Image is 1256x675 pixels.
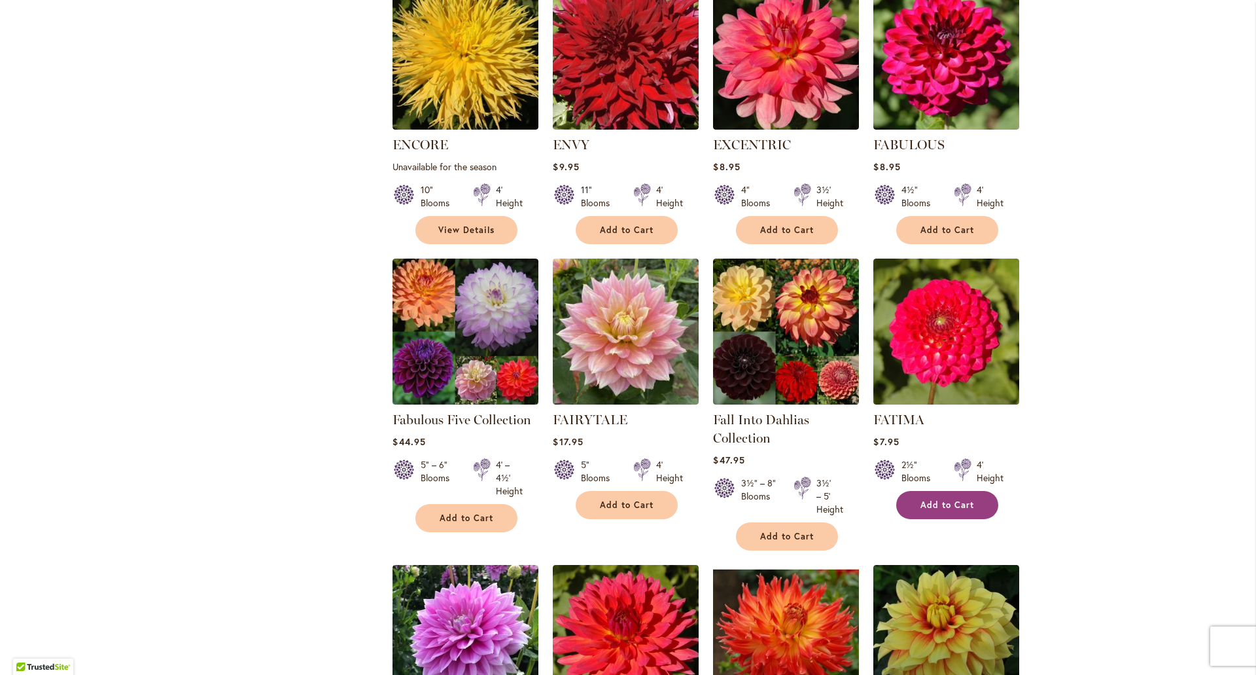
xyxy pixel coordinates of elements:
a: FABULOUS [873,137,945,153]
div: 4' Height [977,183,1003,210]
a: Fabulous Five Collection [392,395,538,407]
a: Fall Into Dahlias Collection [713,395,859,407]
span: Add to Cart [600,225,654,236]
img: Fairytale [553,259,699,405]
a: Envy [553,120,699,132]
p: Unavailable for the season [392,160,538,173]
a: ENCORE [392,137,448,153]
div: 5" – 6" Blooms [421,458,457,498]
div: 4½" Blooms [901,183,938,210]
div: 4' Height [496,183,523,210]
button: Add to Cart [736,522,838,551]
a: ENCORE [392,120,538,132]
div: 4" Blooms [741,183,778,210]
div: 4' – 4½' Height [496,458,523,498]
span: $8.95 [713,160,740,173]
div: 4' Height [656,458,683,484]
a: FABULOUS [873,120,1019,132]
span: $8.95 [873,160,900,173]
span: $7.95 [873,435,899,448]
div: 10" Blooms [421,183,457,210]
a: FATIMA [873,395,1019,407]
span: View Details [438,225,495,236]
img: Fall Into Dahlias Collection [713,259,859,405]
img: Fabulous Five Collection [392,259,538,405]
button: Add to Cart [896,491,998,519]
a: FAIRYTALE [553,412,627,428]
button: Add to Cart [896,216,998,244]
div: 11" Blooms [581,183,618,210]
span: Add to Cart [920,500,974,511]
div: 5" Blooms [581,458,618,484]
button: Add to Cart [576,491,678,519]
div: 3½' – 5' Height [816,477,843,516]
button: Add to Cart [576,216,678,244]
a: FATIMA [873,412,924,428]
span: Add to Cart [920,225,974,236]
span: Add to Cart [440,513,493,524]
div: 2½" Blooms [901,458,938,484]
a: Fall Into Dahlias Collection [713,412,809,446]
div: 3½" – 8" Blooms [741,477,778,516]
span: Add to Cart [760,531,814,542]
a: View Details [415,216,517,244]
span: $47.95 [713,454,744,466]
span: Add to Cart [600,500,654,511]
span: $17.95 [553,435,583,448]
iframe: Launch Accessibility Center [10,629,46,665]
a: EXCENTRIC [713,137,791,153]
a: EXCENTRIC [713,120,859,132]
span: $44.95 [392,435,425,448]
a: Fairytale [553,395,699,407]
div: 4' Height [977,458,1003,484]
span: $9.95 [553,160,579,173]
button: Add to Cart [736,216,838,244]
div: 4' Height [656,183,683,210]
button: Add to Cart [415,504,517,532]
div: 3½' Height [816,183,843,210]
img: FATIMA [873,259,1019,405]
span: Add to Cart [760,225,814,236]
a: Fabulous Five Collection [392,412,531,428]
a: ENVY [553,137,589,153]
